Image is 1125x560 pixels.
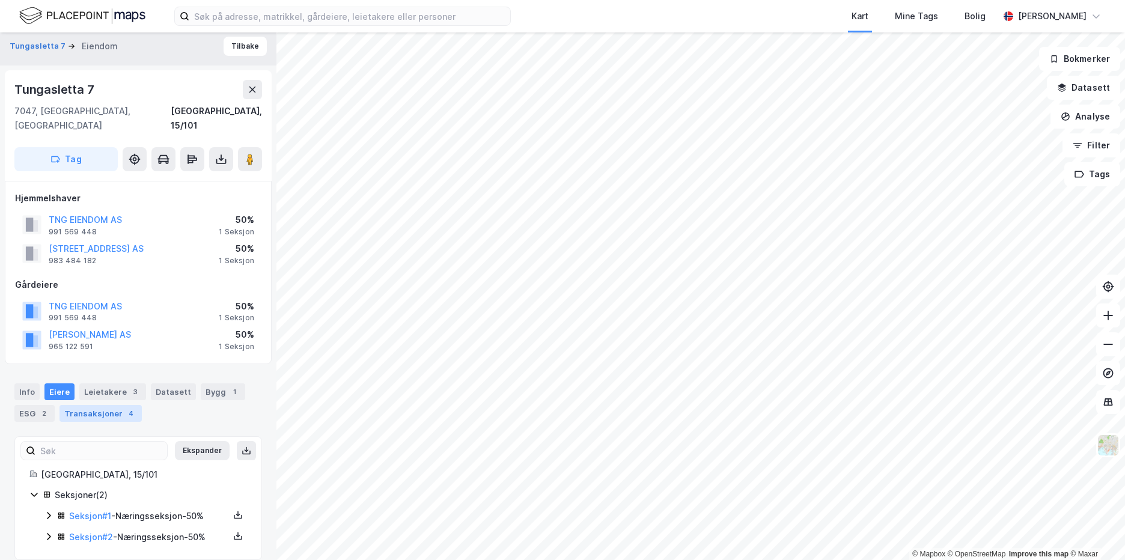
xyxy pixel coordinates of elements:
[49,313,97,323] div: 991 569 448
[228,386,240,398] div: 1
[219,227,254,237] div: 1 Seksjon
[49,256,96,266] div: 983 484 182
[201,383,245,400] div: Bygg
[69,511,111,521] a: Seksjon#1
[1009,550,1069,558] a: Improve this map
[912,550,945,558] a: Mapbox
[1062,133,1120,157] button: Filter
[38,407,50,419] div: 2
[1047,76,1120,100] button: Datasett
[219,342,254,352] div: 1 Seksjon
[219,313,254,323] div: 1 Seksjon
[14,147,118,171] button: Tag
[1065,502,1125,560] iframe: Chat Widget
[1039,47,1120,71] button: Bokmerker
[1064,162,1120,186] button: Tags
[82,39,118,53] div: Eiendom
[19,5,145,26] img: logo.f888ab2527a4732fd821a326f86c7f29.svg
[69,532,113,542] a: Seksjon#2
[41,467,247,482] div: [GEOGRAPHIC_DATA], 15/101
[219,327,254,342] div: 50%
[1065,502,1125,560] div: Kontrollprogram for chat
[219,242,254,256] div: 50%
[14,104,171,133] div: 7047, [GEOGRAPHIC_DATA], [GEOGRAPHIC_DATA]
[10,40,68,52] button: Tungasletta 7
[55,488,247,502] div: Seksjoner ( 2 )
[49,342,93,352] div: 965 122 591
[224,37,267,56] button: Tilbake
[59,405,142,422] div: Transaksjoner
[171,104,262,133] div: [GEOGRAPHIC_DATA], 15/101
[1018,9,1087,23] div: [PERSON_NAME]
[35,442,167,460] input: Søk
[49,227,97,237] div: 991 569 448
[15,191,261,205] div: Hjemmelshaver
[965,9,986,23] div: Bolig
[14,80,96,99] div: Tungasletta 7
[219,299,254,314] div: 50%
[852,9,868,23] div: Kart
[175,441,230,460] button: Ekspander
[44,383,75,400] div: Eiere
[14,383,40,400] div: Info
[219,256,254,266] div: 1 Seksjon
[948,550,1006,558] a: OpenStreetMap
[14,405,55,422] div: ESG
[219,213,254,227] div: 50%
[129,386,141,398] div: 3
[69,509,229,523] div: - Næringsseksjon - 50%
[69,530,229,544] div: - Næringsseksjon - 50%
[15,278,261,292] div: Gårdeiere
[895,9,938,23] div: Mine Tags
[1097,434,1120,457] img: Z
[189,7,510,25] input: Søk på adresse, matrikkel, gårdeiere, leietakere eller personer
[125,407,137,419] div: 4
[1050,105,1120,129] button: Analyse
[79,383,146,400] div: Leietakere
[151,383,196,400] div: Datasett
